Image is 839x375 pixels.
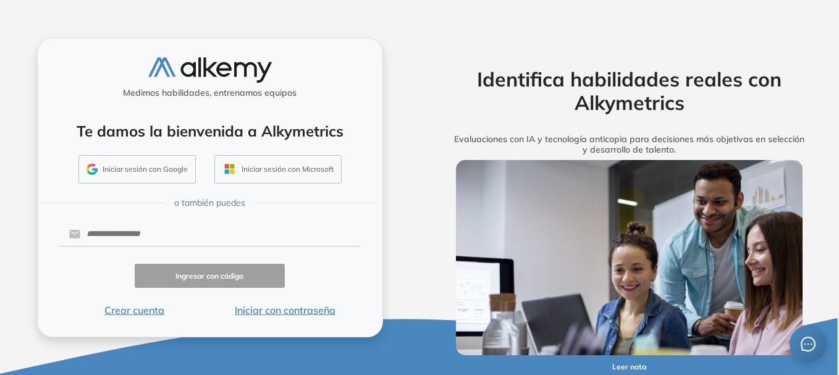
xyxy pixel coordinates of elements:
span: message [801,337,816,352]
button: Iniciar sesión con Microsoft [214,155,342,183]
h2: Identifica habilidades reales con Alkymetrics [437,67,822,115]
h5: Medimos habilidades, entrenamos equipos [43,88,377,98]
h5: Evaluaciones con IA y tecnología anticopia para decisiones más objetivas en selección y desarroll... [437,134,822,155]
h4: Te damos la bienvenida a Alkymetrics [54,122,366,140]
img: img-more-info [456,160,803,355]
button: Crear cuenta [59,303,210,318]
img: GMAIL_ICON [86,164,98,175]
img: OUTLOOK_ICON [222,162,237,176]
span: o también puedes [174,196,245,209]
button: Ingresar con código [135,264,285,288]
button: Iniciar sesión con Google [78,155,196,183]
img: logo-alkemy [148,57,272,83]
button: Iniciar con contraseña [209,303,360,318]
